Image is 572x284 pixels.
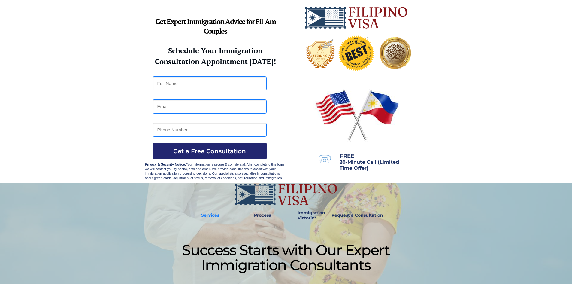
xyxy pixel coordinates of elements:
input: Full Name [153,76,267,90]
strong: Privacy & Security Notice: [145,163,186,166]
a: 20-Minute Call (Limited Time Offer) [340,160,399,171]
strong: Process [254,212,271,218]
a: Process [251,209,274,222]
button: Get a Free Consultation [153,143,267,159]
input: Email [153,99,267,114]
strong: Consultation Appointment [DATE]! [155,56,276,66]
a: Immigration Victories [295,209,315,222]
input: Phone Number [153,123,267,137]
span: Get a Free Consultation [153,148,267,155]
strong: Get Expert Immigration Advice for Fil-Am Couples [155,17,276,36]
a: Services [197,209,223,222]
a: Request a Consultation [329,209,386,222]
strong: Schedule Your Immigration [168,46,262,55]
span: Success Starts with Our Expert Immigration Consultants [182,241,390,274]
strong: Immigration Victories [298,210,325,221]
span: Your information is secure & confidential. After completing this form we will contact you by phon... [145,163,284,180]
span: FREE [340,153,354,159]
strong: Request a Consultation [331,212,383,218]
strong: Services [201,212,219,218]
span: 20-Minute Call (Limited Time Offer) [340,159,399,171]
